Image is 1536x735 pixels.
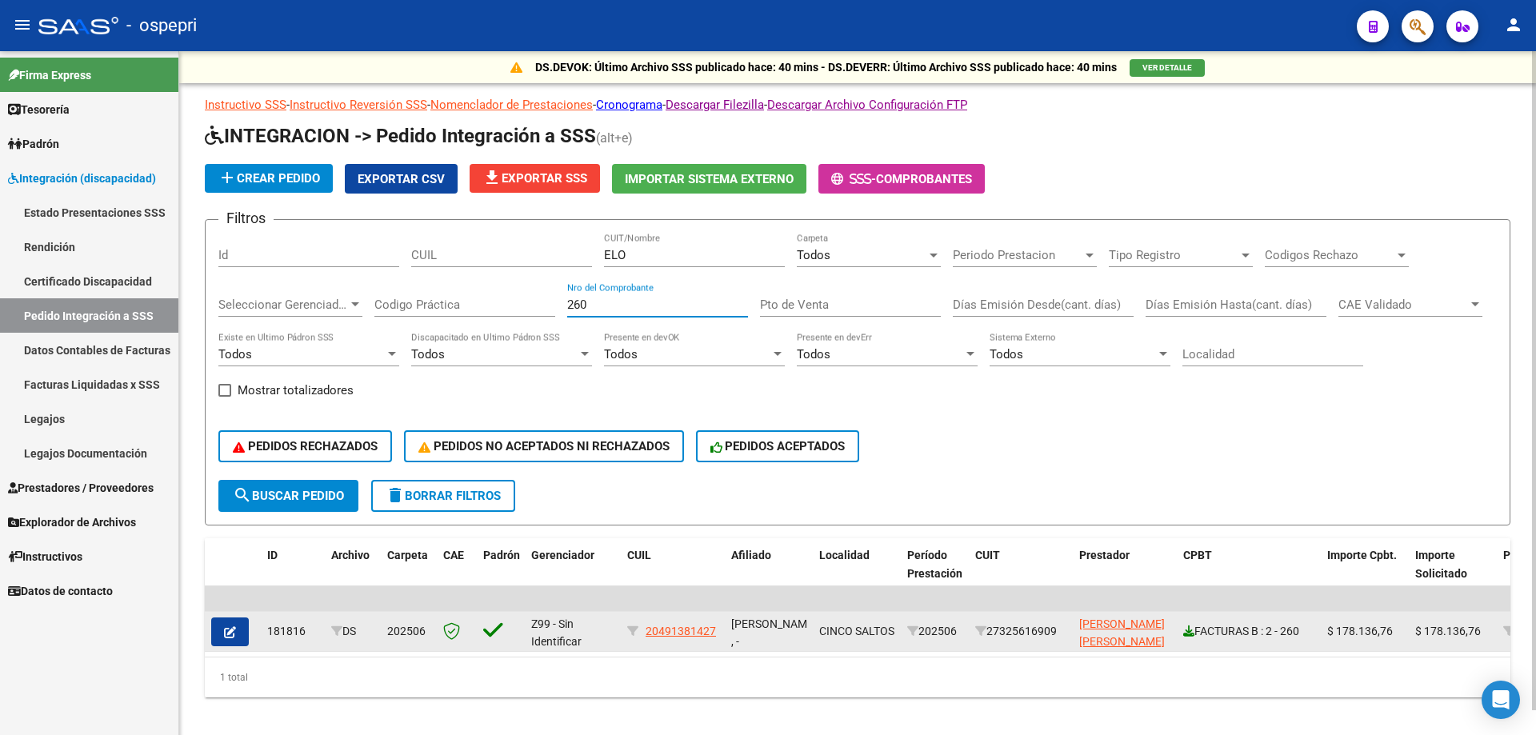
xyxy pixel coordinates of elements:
span: CUIL [627,549,651,561]
span: PEDIDOS ACEPTADOS [710,439,846,453]
span: Carpeta [387,549,428,561]
span: Importar Sistema Externo [625,172,794,186]
a: Instructivo Reversión SSS [290,98,427,112]
span: Todos [218,347,252,362]
datatable-header-cell: CPBT [1177,538,1321,609]
span: CINCO SALTOS [819,625,894,637]
span: Localidad [819,549,870,561]
span: 20491381427 [646,625,716,637]
span: Todos [604,347,638,362]
span: Padrón [483,549,520,561]
span: Tesorería [8,101,70,118]
span: ID [267,549,278,561]
span: Comprobantes [876,172,972,186]
span: Importe Solicitado [1415,549,1467,580]
span: Todos [797,248,830,262]
span: Exportar SSS [482,171,587,186]
span: - ospepri [126,8,197,43]
datatable-header-cell: Localidad [813,538,901,609]
span: Gerenciador [531,549,594,561]
span: CAE Validado [1338,298,1468,312]
datatable-header-cell: CUIL [621,538,725,609]
mat-icon: search [233,485,252,505]
mat-icon: menu [13,15,32,34]
button: -Comprobantes [818,164,985,194]
div: 202506 [907,622,962,641]
span: Prestadores / Proveedores [8,479,154,497]
datatable-header-cell: Importe Cpbt. [1321,538,1409,609]
span: Seleccionar Gerenciador [218,298,348,312]
span: - [831,172,876,186]
span: Instructivos [8,548,82,565]
span: Buscar Pedido [233,489,344,503]
button: Borrar Filtros [371,480,515,512]
a: Nomenclador de Prestaciones [430,98,593,112]
mat-icon: add [218,168,237,187]
button: PEDIDOS NO ACEPTADOS NI RECHAZADOS [404,430,684,462]
a: Instructivo SSS [205,98,286,112]
span: Tipo Registro [1109,248,1238,262]
span: Explorador de Archivos [8,513,136,531]
span: Todos [797,347,830,362]
a: Descargar Archivo Configuración FTP [767,98,967,112]
span: Prestador [1079,549,1130,561]
span: $ 178.136,76 [1327,625,1393,637]
button: Exportar CSV [345,164,458,194]
span: Crear Pedido [218,171,320,186]
datatable-header-cell: Padrón [477,538,525,609]
span: [PERSON_NAME] [PERSON_NAME] [1079,617,1165,649]
span: (alt+e) [596,130,633,146]
datatable-header-cell: Carpeta [381,538,437,609]
span: VER DETALLE [1142,63,1192,72]
div: FACTURAS B : 2 - 260 [1183,622,1314,641]
span: Z99 - Sin Identificar [531,617,582,649]
a: Descargar Filezilla [666,98,764,112]
span: Padrón [8,135,59,153]
p: DS.DEVOK: Último Archivo SSS publicado hace: 40 mins - DS.DEVERR: Último Archivo SSS publicado ha... [535,58,1117,76]
button: Buscar Pedido [218,480,358,512]
datatable-header-cell: Afiliado [725,538,813,609]
span: Integración (discapacidad) [8,170,156,187]
div: 27325616909 [975,622,1066,641]
span: Afiliado [731,549,771,561]
h3: Filtros [218,207,274,230]
span: Exportar CSV [358,172,445,186]
span: Firma Express [8,66,91,84]
span: Período Prestación [907,549,962,580]
span: [PERSON_NAME] , - [731,617,817,649]
button: PEDIDOS ACEPTADOS [696,430,860,462]
span: Borrar Filtros [386,489,501,503]
div: Open Intercom Messenger [1482,681,1520,719]
button: Importar Sistema Externo [612,164,806,194]
datatable-header-cell: Prestador [1073,538,1177,609]
span: $ 178.136,76 [1415,625,1481,637]
span: CUIT [975,549,1000,561]
datatable-header-cell: Gerenciador [525,538,621,609]
datatable-header-cell: CUIT [969,538,1073,609]
button: Exportar SSS [470,164,600,193]
datatable-header-cell: Archivo [325,538,381,609]
span: CPBT [1183,549,1212,561]
span: Codigos Rechazo [1265,248,1394,262]
span: Mostrar totalizadores [238,381,354,400]
span: Periodo Prestacion [953,248,1082,262]
div: 1 total [205,657,1510,697]
span: PEDIDOS NO ACEPTADOS NI RECHAZADOS [418,439,670,453]
span: Todos [990,347,1023,362]
span: Datos de contacto [8,582,113,600]
datatable-header-cell: CAE [437,538,477,609]
span: Archivo [331,549,370,561]
div: DS [331,622,374,641]
button: PEDIDOS RECHAZADOS [218,430,392,462]
a: Cronograma [596,98,662,112]
datatable-header-cell: Importe Solicitado [1409,538,1497,609]
datatable-header-cell: Período Prestación [901,538,969,609]
span: Todos [411,347,445,362]
p: - - - - - [205,96,1510,114]
button: Crear Pedido [205,164,333,193]
span: 202506 [387,625,426,637]
span: INTEGRACION -> Pedido Integración a SSS [205,125,596,147]
mat-icon: file_download [482,168,502,187]
datatable-header-cell: ID [261,538,325,609]
mat-icon: delete [386,485,405,505]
